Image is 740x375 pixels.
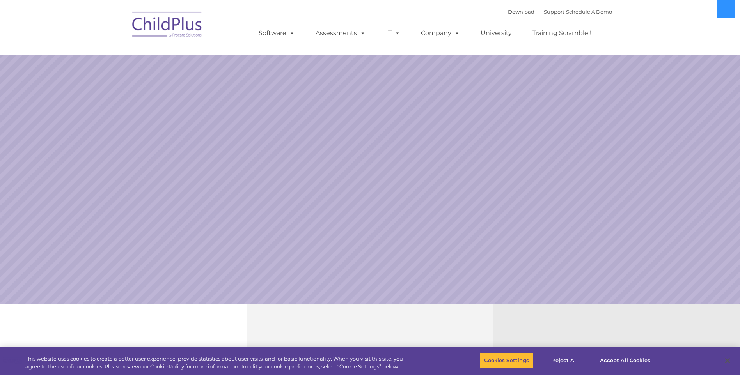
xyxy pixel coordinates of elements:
[128,6,206,45] img: ChildPlus by Procare Solutions
[566,9,612,15] a: Schedule A Demo
[378,25,408,41] a: IT
[413,25,468,41] a: Company
[480,352,533,369] button: Cookies Settings
[525,25,599,41] a: Training Scramble!!
[473,25,520,41] a: University
[719,352,736,369] button: Close
[540,352,589,369] button: Reject All
[508,9,612,15] font: |
[508,9,534,15] a: Download
[308,25,373,41] a: Assessments
[596,352,655,369] button: Accept All Cookies
[251,25,303,41] a: Software
[544,9,564,15] a: Support
[25,355,407,370] div: This website uses cookies to create a better user experience, provide statistics about user visit...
